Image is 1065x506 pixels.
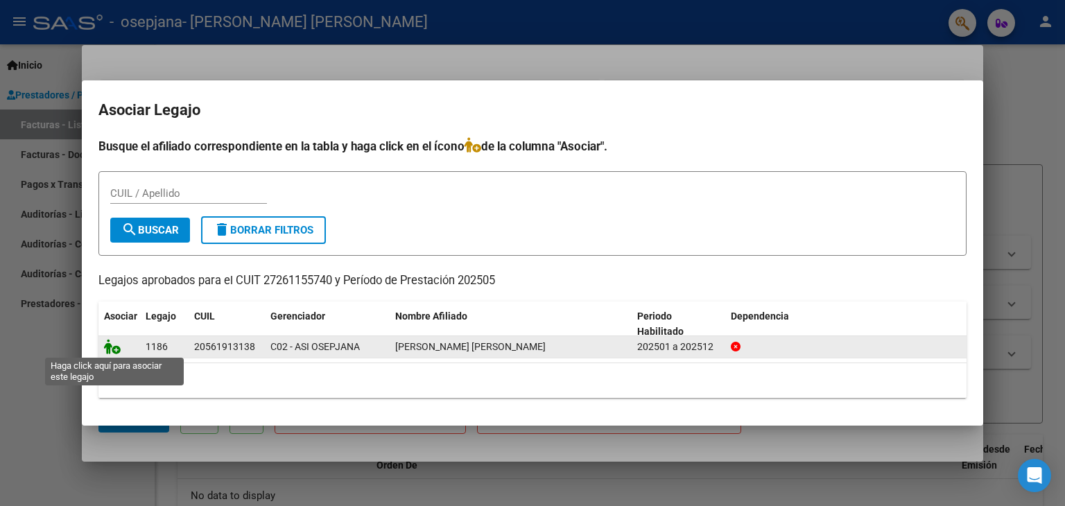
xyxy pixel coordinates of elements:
span: Buscar [121,224,179,236]
datatable-header-cell: Asociar [98,302,140,347]
span: CUIL [194,311,215,322]
datatable-header-cell: CUIL [189,302,265,347]
span: Periodo Habilitado [637,311,684,338]
h2: Asociar Legajo [98,97,967,123]
div: 202501 a 202512 [637,339,720,355]
span: Borrar Filtros [214,224,313,236]
datatable-header-cell: Gerenciador [265,302,390,347]
div: 1 registros [98,363,967,398]
span: 1186 [146,341,168,352]
button: Buscar [110,218,190,243]
div: 20561913138 [194,339,255,355]
span: Dependencia [731,311,789,322]
span: Legajo [146,311,176,322]
datatable-header-cell: Dependencia [725,302,967,347]
span: Asociar [104,311,137,322]
span: ALCARAZ AARON BAUTISTA [395,341,546,352]
datatable-header-cell: Nombre Afiliado [390,302,632,347]
datatable-header-cell: Legajo [140,302,189,347]
div: Open Intercom Messenger [1018,459,1051,492]
p: Legajos aprobados para el CUIT 27261155740 y Período de Prestación 202505 [98,272,967,290]
button: Borrar Filtros [201,216,326,244]
datatable-header-cell: Periodo Habilitado [632,302,725,347]
span: Gerenciador [270,311,325,322]
span: C02 - ASI OSEPJANA [270,341,360,352]
span: Nombre Afiliado [395,311,467,322]
mat-icon: delete [214,221,230,238]
h4: Busque el afiliado correspondiente en la tabla y haga click en el ícono de la columna "Asociar". [98,137,967,155]
mat-icon: search [121,221,138,238]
